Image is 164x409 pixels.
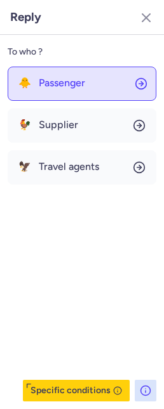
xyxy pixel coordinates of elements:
[8,67,156,101] button: 🐥Passenger
[18,119,31,131] span: 🐓
[8,150,156,185] button: 🦅Travel agents
[23,380,130,401] button: Specific conditions
[39,77,85,89] span: Passenger
[39,119,78,131] span: Supplier
[18,161,31,172] span: 🦅
[8,108,156,143] button: 🐓Supplier
[39,161,99,172] span: Travel agents
[10,10,41,24] h3: Reply
[18,77,31,89] span: 🐥
[8,42,43,62] span: To who ?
